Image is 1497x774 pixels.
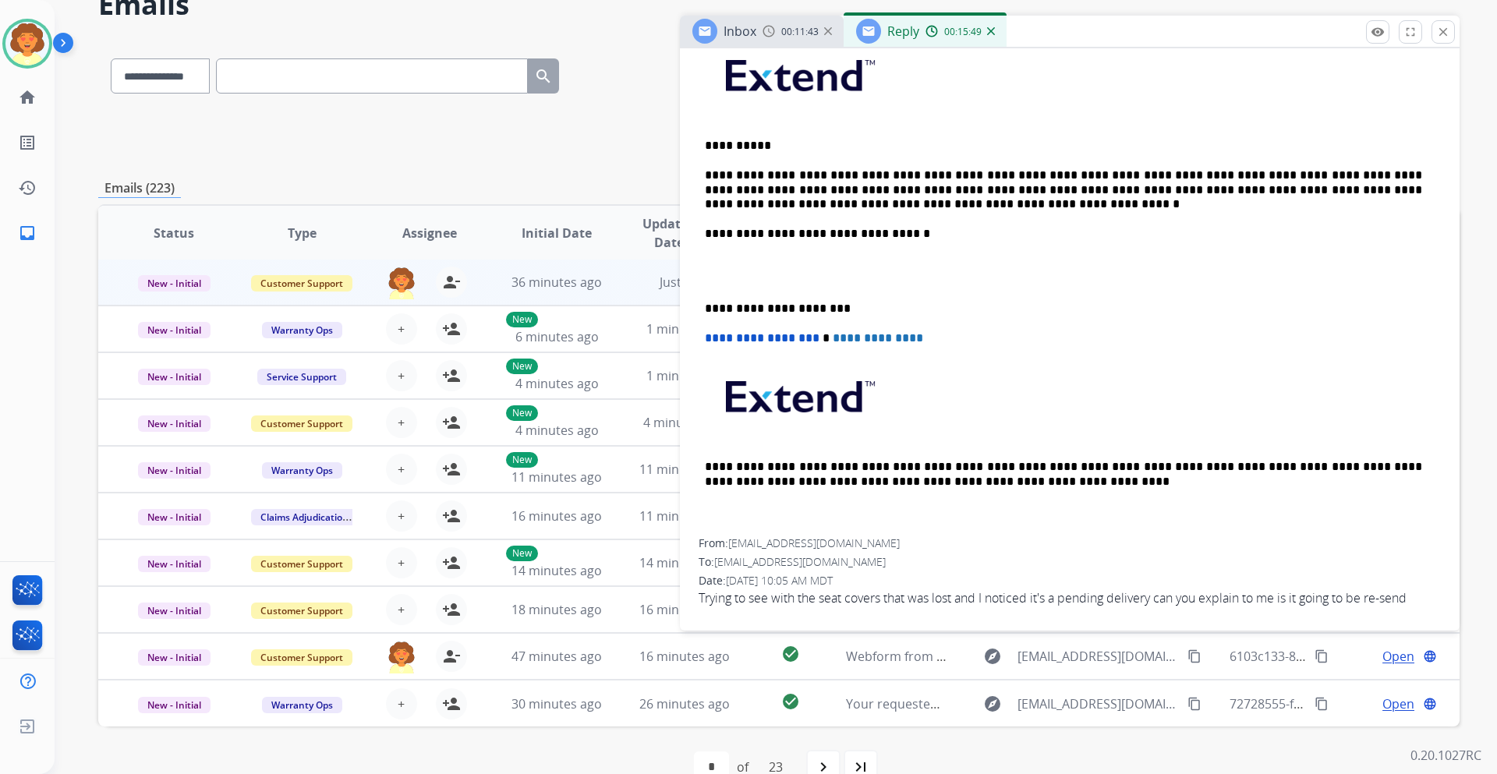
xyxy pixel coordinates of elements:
mat-icon: fullscreen [1403,25,1417,39]
mat-icon: person_add [442,413,461,432]
div: Date: [699,573,1441,588]
span: New - Initial [138,275,211,292]
p: New [506,359,538,374]
mat-icon: person_add [442,320,461,338]
span: Trying to see with the seat covers that was lost and I noticed it's a pending delivery can you ex... [699,588,1441,607]
mat-icon: person_add [442,460,461,479]
img: avatar [5,22,49,65]
div: From: [699,535,1441,551]
span: 1 minute ago [646,320,724,338]
span: + [398,460,405,479]
span: + [398,366,405,385]
mat-icon: content_copy [1315,697,1329,711]
button: + [386,360,417,391]
mat-icon: person_add [442,600,461,619]
span: Warranty Ops [262,697,342,713]
span: 30 minutes ago [511,695,602,712]
mat-icon: check_circle [781,645,800,663]
span: Warranty Ops [262,322,342,338]
mat-icon: search [534,67,553,86]
mat-icon: person_add [442,694,461,713]
mat-icon: remove_red_eye [1371,25,1385,39]
span: 16 minutes ago [639,648,730,665]
span: New - Initial [138,415,211,432]
span: 00:15:49 [944,26,982,38]
p: Emails (223) [98,178,181,198]
mat-icon: person_add [442,366,461,385]
span: New - Initial [138,509,211,525]
mat-icon: person_remove [442,273,461,292]
mat-icon: history [18,178,37,197]
span: 26 minutes ago [639,695,730,712]
p: New [506,546,538,561]
span: + [398,320,405,338]
mat-icon: explore [983,647,1002,666]
span: Your requested Mattress Firm receipt [846,695,1067,712]
span: Service Support [257,369,346,385]
button: + [386,594,417,625]
span: New - Initial [138,462,211,479]
span: [EMAIL_ADDRESS][DOMAIN_NAME] [1017,694,1178,713]
span: 72728555-f691-412a-8a6e-43c1c9bca7d7 [1230,695,1466,712]
span: + [398,553,405,572]
div: To: [699,554,1441,570]
span: Webform from [EMAIL_ADDRESS][DOMAIN_NAME] on [DATE] [846,648,1199,665]
span: Updated Date [634,214,705,252]
span: Status [154,224,194,242]
span: Customer Support [251,603,352,619]
p: New [506,452,538,468]
span: Open [1382,694,1414,713]
span: 11 minutes ago [639,461,730,478]
span: New - Initial [138,603,211,619]
span: 18 minutes ago [511,601,602,618]
button: + [386,454,417,485]
span: 6 minutes ago [515,328,599,345]
span: 1 minute ago [646,367,724,384]
span: Customer Support [251,556,352,572]
span: 11 minutes ago [511,468,602,486]
p: New [506,405,538,421]
button: + [386,547,417,578]
span: [DATE] 10:05 AM MDT [726,573,833,588]
mat-icon: content_copy [1187,697,1201,711]
span: Assignee [402,224,457,242]
span: Customer Support [251,275,352,292]
span: Claims Adjudication [251,509,358,525]
span: [EMAIL_ADDRESS][DOMAIN_NAME] [728,535,900,550]
span: 36 minutes ago [511,274,602,291]
span: + [398,413,405,432]
span: New - Initial [138,322,211,338]
mat-icon: explore [983,694,1002,713]
mat-icon: person_add [442,553,461,572]
span: Reply [887,23,919,40]
span: Open [1382,647,1414,666]
span: 16 minutes ago [511,507,602,525]
button: + [386,313,417,345]
mat-icon: check_circle [781,692,800,711]
span: 4 minutes ago [643,414,727,431]
mat-icon: close [1436,25,1450,39]
span: 00:11:43 [781,26,819,38]
span: 6103c133-878f-4b75-afdf-c7e66d0d8d13 [1230,648,1463,665]
span: New - Initial [138,649,211,666]
p: New [506,312,538,327]
span: Customer Support [251,649,352,666]
span: 14 minutes ago [639,554,730,571]
mat-icon: language [1423,697,1437,711]
mat-icon: person_remove [442,647,461,666]
mat-icon: list_alt [18,133,37,152]
mat-icon: home [18,88,37,107]
span: 11 minutes ago [639,507,730,525]
p: 0.20.1027RC [1410,746,1481,765]
span: 16 minutes ago [639,601,730,618]
mat-icon: content_copy [1315,649,1329,663]
span: Warranty Ops [262,462,342,479]
span: [EMAIL_ADDRESS][DOMAIN_NAME] [1017,647,1178,666]
span: + [398,694,405,713]
span: Just now [660,274,710,291]
span: Inbox [724,23,756,40]
span: 4 minutes ago [515,422,599,439]
mat-icon: content_copy [1187,649,1201,663]
span: Customer Support [251,415,352,432]
span: + [398,507,405,525]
